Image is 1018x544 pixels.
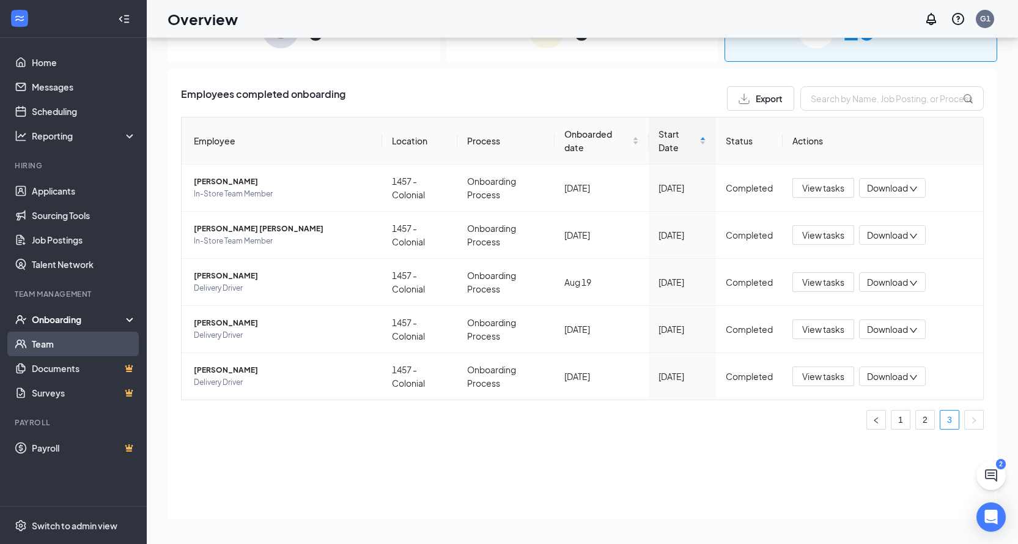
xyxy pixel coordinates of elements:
span: Employees completed onboarding [181,86,345,111]
div: [DATE] [658,370,707,383]
button: left [866,410,886,430]
td: Onboarding Process [457,353,555,400]
div: [DATE] [564,181,639,195]
a: 2 [916,411,934,429]
th: Actions [783,117,983,165]
svg: WorkstreamLogo [13,12,26,24]
div: Aug 19 [564,275,639,289]
a: Talent Network [32,252,136,277]
div: Completed [726,370,773,383]
button: View tasks [792,225,854,245]
div: [DATE] [564,370,639,383]
h1: Overview [168,9,238,29]
th: Location [382,117,457,165]
span: down [909,373,918,382]
button: Export [727,86,794,111]
div: Onboarding [32,313,126,326]
span: View tasks [802,370,844,383]
button: ChatActive [976,461,1006,490]
input: Search by Name, Job Posting, or Process [800,86,984,111]
span: Download [867,182,908,195]
a: Sourcing Tools [32,203,136,228]
th: Process [457,117,555,165]
span: down [909,232,918,240]
button: View tasks [792,319,854,339]
svg: ChatActive [984,468,998,483]
span: Download [867,276,908,289]
td: Onboarding Process [457,212,555,259]
div: Open Intercom Messenger [976,502,1006,532]
a: DocumentsCrown [32,356,136,381]
span: View tasks [802,275,844,289]
span: down [909,185,918,193]
div: Hiring [15,160,134,171]
svg: Settings [15,520,27,532]
svg: QuestionInfo [951,12,965,26]
span: [PERSON_NAME] [PERSON_NAME] [194,223,372,235]
div: Reporting [32,130,137,142]
div: [DATE] [564,322,639,336]
div: Switch to admin view [32,520,117,532]
button: right [964,410,984,430]
span: down [909,279,918,288]
div: Completed [726,275,773,289]
div: Completed [726,181,773,195]
a: Home [32,50,136,75]
span: right [970,417,978,424]
span: View tasks [802,228,844,242]
span: Delivery Driver [194,282,372,294]
span: Download [867,370,908,383]
div: [DATE] [658,181,707,195]
td: Onboarding Process [457,165,555,212]
svg: Notifications [924,12,939,26]
span: Delivery Driver [194,376,372,389]
div: [DATE] [564,228,639,242]
a: Messages [32,75,136,99]
div: Team Management [15,289,134,299]
li: 2 [915,410,935,430]
svg: Analysis [15,130,27,142]
svg: Collapse [118,13,130,25]
li: 1 [891,410,910,430]
span: View tasks [802,322,844,336]
svg: UserCheck [15,313,27,326]
a: SurveysCrown [32,381,136,405]
span: Onboarded date [564,127,630,154]
a: Scheduling [32,99,136,124]
div: Completed [726,228,773,242]
span: [PERSON_NAME] [194,317,372,329]
span: [PERSON_NAME] [194,176,372,188]
a: Job Postings [32,228,136,252]
span: down [909,326,918,335]
span: Delivery Driver [194,329,372,341]
span: In-Store Team Member [194,188,372,200]
span: [PERSON_NAME] [194,270,372,282]
td: 1457 - Colonial [382,259,457,306]
li: Next Page [964,410,984,430]
button: View tasks [792,178,854,198]
div: [DATE] [658,322,707,336]
span: Export [756,94,783,103]
span: [PERSON_NAME] [194,364,372,376]
td: 1457 - Colonial [382,165,457,212]
span: Start Date [658,127,698,154]
th: Employee [182,117,382,165]
span: In-Store Team Member [194,235,372,247]
div: Payroll [15,417,134,428]
a: 3 [940,411,959,429]
button: View tasks [792,367,854,386]
a: 1 [891,411,910,429]
span: Download [867,229,908,242]
td: 1457 - Colonial [382,306,457,353]
span: View tasks [802,181,844,195]
td: Onboarding Process [457,306,555,353]
div: Completed [726,322,773,336]
div: 2 [996,459,1006,469]
div: [DATE] [658,228,707,242]
th: Onboarded date [555,117,649,165]
td: 1457 - Colonial [382,353,457,400]
th: Status [716,117,783,165]
span: left [872,417,880,424]
td: 1457 - Colonial [382,212,457,259]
